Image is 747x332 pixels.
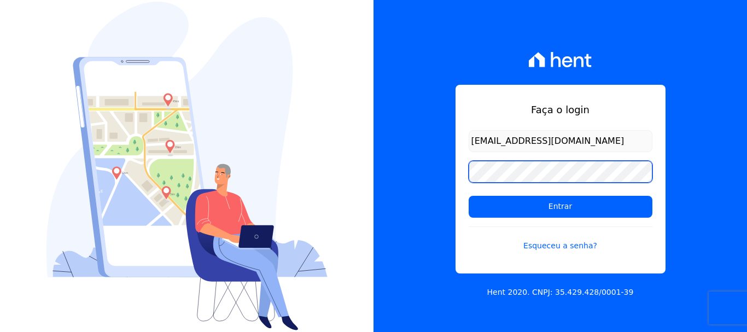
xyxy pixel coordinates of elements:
p: Hent 2020. CNPJ: 35.429.428/0001-39 [487,287,634,298]
input: Email [469,130,652,152]
h1: Faça o login [469,102,652,117]
input: Entrar [469,196,652,218]
a: Esqueceu a senha? [469,226,652,252]
img: Login [46,2,328,330]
